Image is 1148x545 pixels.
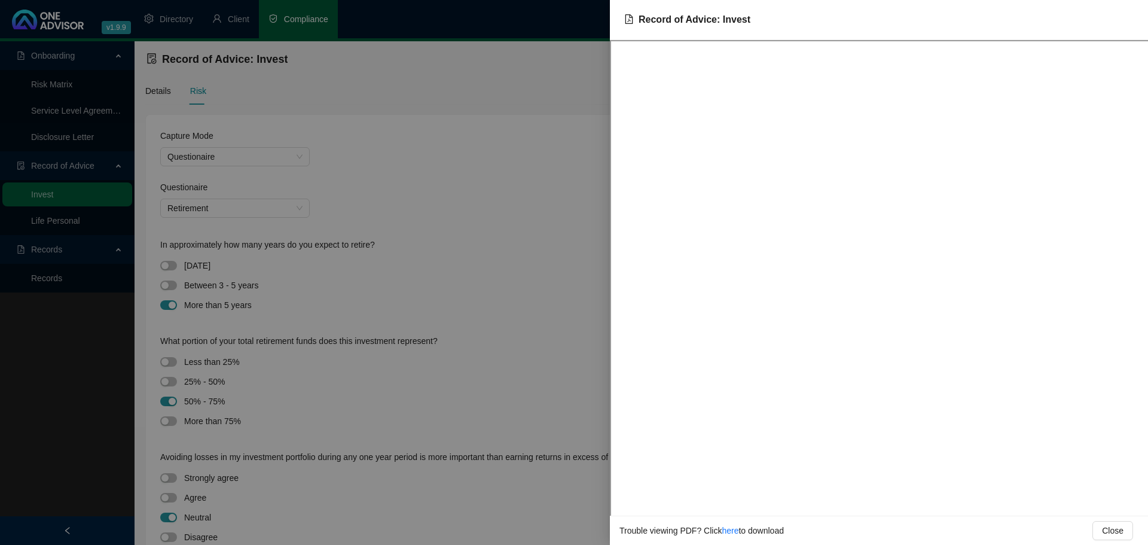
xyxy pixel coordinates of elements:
[722,526,738,535] a: here
[1092,521,1133,540] button: Close
[639,14,750,25] span: Record of Advice: Invest
[624,14,634,24] span: file-pdf
[619,526,722,535] span: Trouble viewing PDF? Click
[1102,524,1123,537] span: Close
[738,526,784,535] span: to download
